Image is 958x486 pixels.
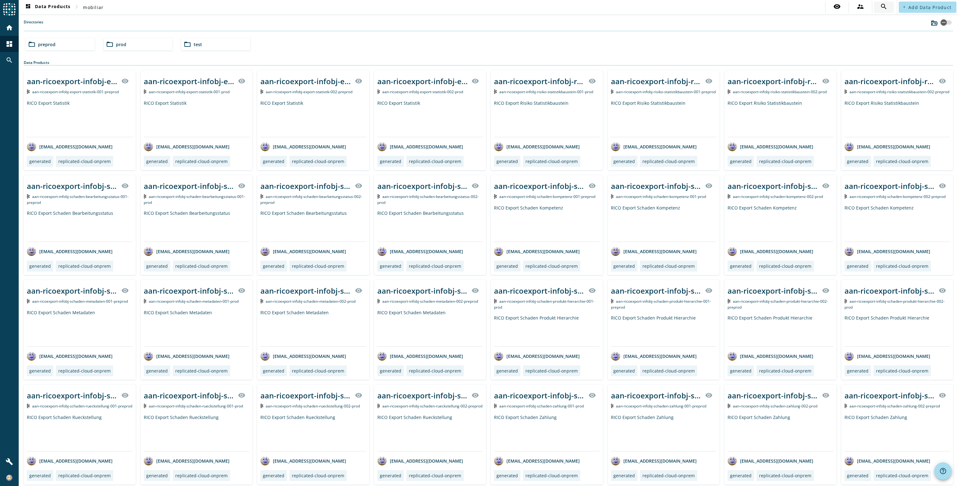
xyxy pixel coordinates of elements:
div: generated [263,473,284,479]
img: Kafka Topic: aan-ricoexport-infobj-schaden-bearbeitungsstatus-001-prod [144,194,147,199]
div: generated [847,263,868,269]
div: RICO Export Schaden Metadaten [144,310,249,346]
img: Kafka Topic: aan-ricoexport-infobj-schaden-produkt-hierarchie-002-prod [844,299,847,303]
div: RICO Export Schaden Kompetenz [728,205,833,242]
div: generated [847,473,868,479]
img: avatar [611,456,620,465]
div: replicated-cloud-onprem [58,158,111,164]
img: avatar [144,351,153,361]
div: generated [263,158,284,164]
div: replicated-cloud-onprem [876,473,928,479]
mat-icon: visibility [121,392,129,399]
img: avatar [844,142,854,151]
span: Kafka Topic: aan-ricoexport-infobj-schaden-metadaten-002-preprod [382,299,478,304]
span: test [194,41,202,47]
div: generated [29,473,51,479]
div: RICO Export Schaden Bearbeitungsstatus [377,210,483,242]
img: avatar [377,247,387,256]
div: generated [730,473,752,479]
div: replicated-cloud-onprem [175,263,228,269]
div: [EMAIL_ADDRESS][DOMAIN_NAME] [611,351,697,361]
mat-icon: visibility [588,392,596,399]
div: generated [380,158,401,164]
mat-icon: visibility [238,287,245,294]
img: Kafka Topic: aan-ricoexport-infobj-schaden-metadaten-002-prod [260,299,263,303]
img: Kafka Topic: aan-ricoexport-infobj-schaden-bearbeitungsstatus-002-preprod [260,194,263,199]
span: Kafka Topic: aan-ricoexport-infobj-export-statistik-002-prod [382,89,463,94]
div: RICO Export Statistik [377,100,483,137]
mat-icon: visibility [472,392,479,399]
span: Kafka Topic: aan-ricoexport-infobj-export-statistik-001-prod [149,89,230,94]
div: [EMAIL_ADDRESS][DOMAIN_NAME] [144,351,230,361]
img: avatar [260,247,270,256]
div: [EMAIL_ADDRESS][DOMAIN_NAME] [844,351,930,361]
div: [EMAIL_ADDRESS][DOMAIN_NAME] [260,247,346,256]
img: avatar [728,247,737,256]
img: Kafka Topic: aan-ricoexport-infobj-schaden-zahlung-001-prod [494,404,497,408]
img: avatar [728,142,737,151]
span: Kafka Topic: aan-ricoexport-infobj-schaden-zahlung-002-prod [733,403,817,409]
img: Kafka Topic: aan-ricoexport-infobj-risiko-statistikbaustein-002-prod [728,89,730,94]
img: spoud-logo.svg [3,3,16,16]
img: Kafka Topic: aan-ricoexport-infobj-risiko-statistikbaustein-001-preprod [611,89,614,94]
img: avatar [494,351,503,361]
div: generated [146,263,168,269]
img: Kafka Topic: aan-ricoexport-infobj-schaden-zahlung-002-prod [728,404,730,408]
img: avatar [844,351,854,361]
div: generated [496,263,518,269]
div: RICO Export Schaden Produkt Hierarchie [728,315,833,346]
div: aan-ricoexport-infobj-schaden-metadaten-001-_stage_ [27,286,118,296]
div: replicated-cloud-onprem [525,158,578,164]
div: RICO Export Schaden Kompetenz [611,205,717,242]
mat-icon: supervisor_account [857,3,864,10]
img: avatar [27,456,36,465]
img: avatar [844,456,854,465]
div: [EMAIL_ADDRESS][DOMAIN_NAME] [377,142,463,151]
img: Kafka Topic: aan-ricoexport-infobj-schaden-kompetenz-002-prod [728,194,730,199]
div: [EMAIL_ADDRESS][DOMAIN_NAME] [27,351,113,361]
div: aan-ricoexport-infobj-schaden-zahlung-002-_stage_ [728,390,818,401]
span: Kafka Topic: aan-ricoexport-infobj-schaden-produkt-hierarchie-002-prod [844,299,945,310]
div: aan-ricoexport-infobj-schaden-kompetenz-001-_stage_ [494,181,585,191]
div: RICO Export Statistik [27,100,133,137]
div: generated [496,473,518,479]
span: Kafka Topic: aan-ricoexport-infobj-schaden-zahlung-001-prod [499,403,584,409]
mat-icon: visibility [705,182,713,190]
img: avatar [494,247,503,256]
div: [EMAIL_ADDRESS][DOMAIN_NAME] [377,351,463,361]
div: [EMAIL_ADDRESS][DOMAIN_NAME] [377,247,463,256]
div: RICO Export Schaden Kompetenz [844,205,950,242]
div: [EMAIL_ADDRESS][DOMAIN_NAME] [611,142,697,151]
mat-icon: visibility [705,287,713,294]
div: aan-ricoexport-infobj-schaden-rueckstellung-001-_stage_ [144,390,235,401]
div: aan-ricoexport-infobj-schaden-bearbeitungsstatus-002-_stage_ [260,181,351,191]
img: Kafka Topic: aan-ricoexport-infobj-export-statistik-001-preprod [27,89,30,94]
span: Kafka Topic: aan-ricoexport-infobj-schaden-metadaten-001-prod [149,299,239,304]
mat-icon: dashboard [6,40,13,48]
div: aan-ricoexport-infobj-risiko-statistikbaustein-002-_stage_ [728,76,818,86]
mat-icon: visibility [939,287,946,294]
img: avatar [611,351,620,361]
div: generated [613,263,635,269]
img: Kafka Topic: aan-ricoexport-infobj-schaden-rueckstellung-002-preprod [377,404,380,408]
div: [EMAIL_ADDRESS][DOMAIN_NAME] [844,142,930,151]
div: generated [263,263,284,269]
span: Kafka Topic: aan-ricoexport-infobj-schaden-bearbeitungsstatus-002-prod [377,194,479,205]
img: avatar [144,456,153,465]
span: Kafka Topic: aan-ricoexport-infobj-schaden-bearbeitungsstatus-002-preprod [260,194,362,205]
div: replicated-cloud-onprem [58,473,111,479]
mat-icon: visibility [705,392,713,399]
div: generated [380,368,401,374]
div: replicated-cloud-onprem [409,368,461,374]
span: Kafka Topic: aan-ricoexport-infobj-risiko-statistikbaustein-002-preprod [849,89,949,94]
div: RICO Export Schaden Bearbeitungsstatus [27,210,133,242]
img: avatar [144,142,153,151]
mat-icon: visibility [355,392,362,399]
mat-icon: visibility [238,77,245,85]
mat-icon: visibility [833,3,841,10]
div: aan-ricoexport-infobj-export-statistik-002-_stage_ [260,76,351,86]
img: Kafka Topic: aan-ricoexport-infobj-schaden-produkt-hierarchie-001-preprod [611,299,614,303]
span: Kafka Topic: aan-ricoexport-infobj-schaden-rueckstellung-002-prod [266,403,360,409]
img: Kafka Topic: aan-ricoexport-infobj-schaden-rueckstellung-001-preprod [27,404,30,408]
img: avatar [611,247,620,256]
